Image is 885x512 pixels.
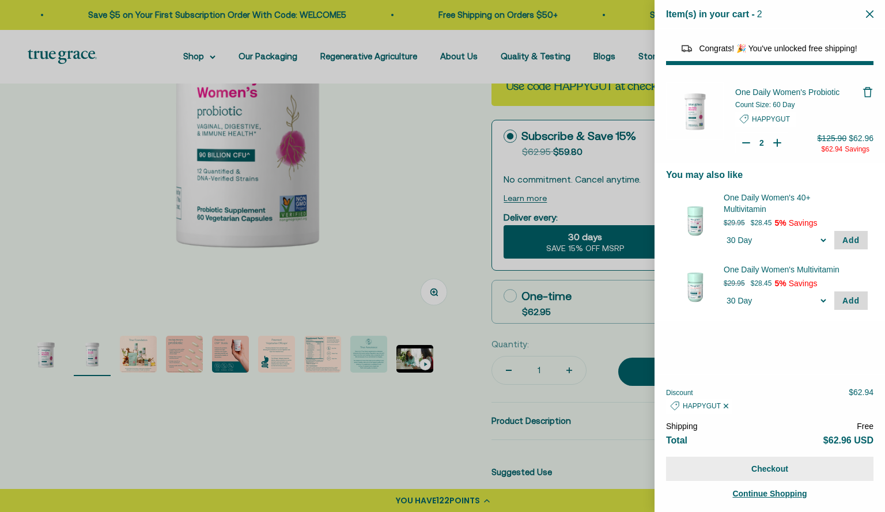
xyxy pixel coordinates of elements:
[724,278,745,289] p: $29.95
[732,489,807,498] span: Continue Shopping
[735,88,839,97] span: One Daily Women's Probiotic
[862,86,873,98] button: Remove One Daily Women's Probiotic
[849,388,873,397] span: $62.94
[818,134,847,143] span: $125.90
[834,291,868,310] button: Add
[857,422,873,431] span: Free
[672,264,718,310] img: 30 Day
[842,236,860,245] span: Add
[735,86,862,98] a: One Daily Women's Probiotic
[756,137,767,149] input: Quantity for One Daily Women's Probiotic
[666,487,873,500] a: Continue Shopping
[757,9,762,19] span: 2
[752,115,790,123] span: HAPPYGUT
[834,231,868,249] button: Add
[789,218,818,227] span: Savings
[680,41,694,55] img: Reward bar icon image
[724,217,745,229] p: $29.95
[842,296,860,305] span: Add
[724,264,853,275] span: One Daily Women's Multivitamin
[666,435,687,445] span: Total
[724,192,868,215] div: One Daily Women's 40+ Multivitamin
[666,399,732,414] div: Discount
[774,279,786,288] span: 5%
[666,389,693,397] span: Discount
[672,198,718,244] img: 30 Day
[666,422,698,431] span: Shipping
[822,145,843,153] span: $62.94
[823,435,873,445] span: $62.96 USD
[699,44,857,53] span: Congrats! 🎉 You've unlocked free shipping!
[666,82,724,140] img: One Daily Women&#39;s Probiotic - 60 Day
[666,457,873,481] button: Checkout
[724,192,853,215] span: One Daily Women's 40+ Multivitamin
[789,279,818,288] span: Savings
[751,217,772,229] p: $28.45
[683,402,721,410] span: HAPPYGUT
[666,9,755,19] span: Item(s) in your cart -
[735,112,862,127] div: Discount
[845,145,869,153] span: Savings
[666,170,743,180] span: You may also like
[735,101,795,109] span: Count Size: 60 Day
[849,134,873,143] span: $62.96
[751,278,772,289] p: $28.45
[724,264,868,275] div: One Daily Women's Multivitamin
[866,9,873,20] button: Close
[774,218,786,227] span: 5%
